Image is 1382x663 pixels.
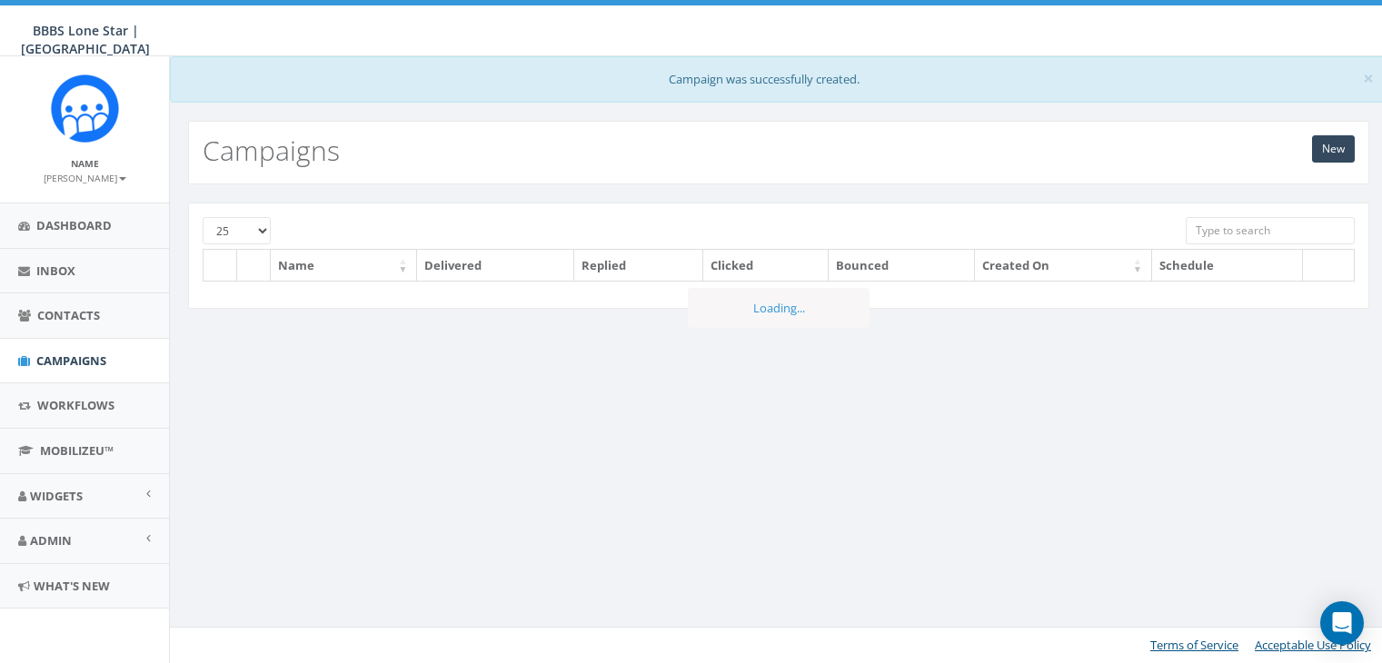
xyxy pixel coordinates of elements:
[574,250,703,282] th: Replied
[1186,217,1355,244] input: Type to search
[829,250,975,282] th: Bounced
[36,217,112,233] span: Dashboard
[1152,250,1303,282] th: Schedule
[688,288,870,329] div: Loading...
[1363,65,1374,91] span: ×
[1255,637,1371,653] a: Acceptable Use Policy
[21,22,150,57] span: BBBS Lone Star | [GEOGRAPHIC_DATA]
[40,442,114,459] span: MobilizeU™
[71,157,99,170] small: Name
[30,488,83,504] span: Widgets
[703,250,829,282] th: Clicked
[271,250,417,282] th: Name
[30,532,72,549] span: Admin
[417,250,573,282] th: Delivered
[34,578,110,594] span: What's New
[44,172,126,184] small: [PERSON_NAME]
[37,397,114,413] span: Workflows
[1312,135,1355,163] a: New
[44,169,126,185] a: [PERSON_NAME]
[36,352,106,369] span: Campaigns
[1150,637,1238,653] a: Terms of Service
[37,307,100,323] span: Contacts
[1320,601,1364,645] div: Open Intercom Messenger
[36,262,75,279] span: Inbox
[1363,69,1374,88] button: Close
[51,74,119,143] img: Rally_Corp_Icon.png
[975,250,1152,282] th: Created On
[203,135,340,165] h2: Campaigns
